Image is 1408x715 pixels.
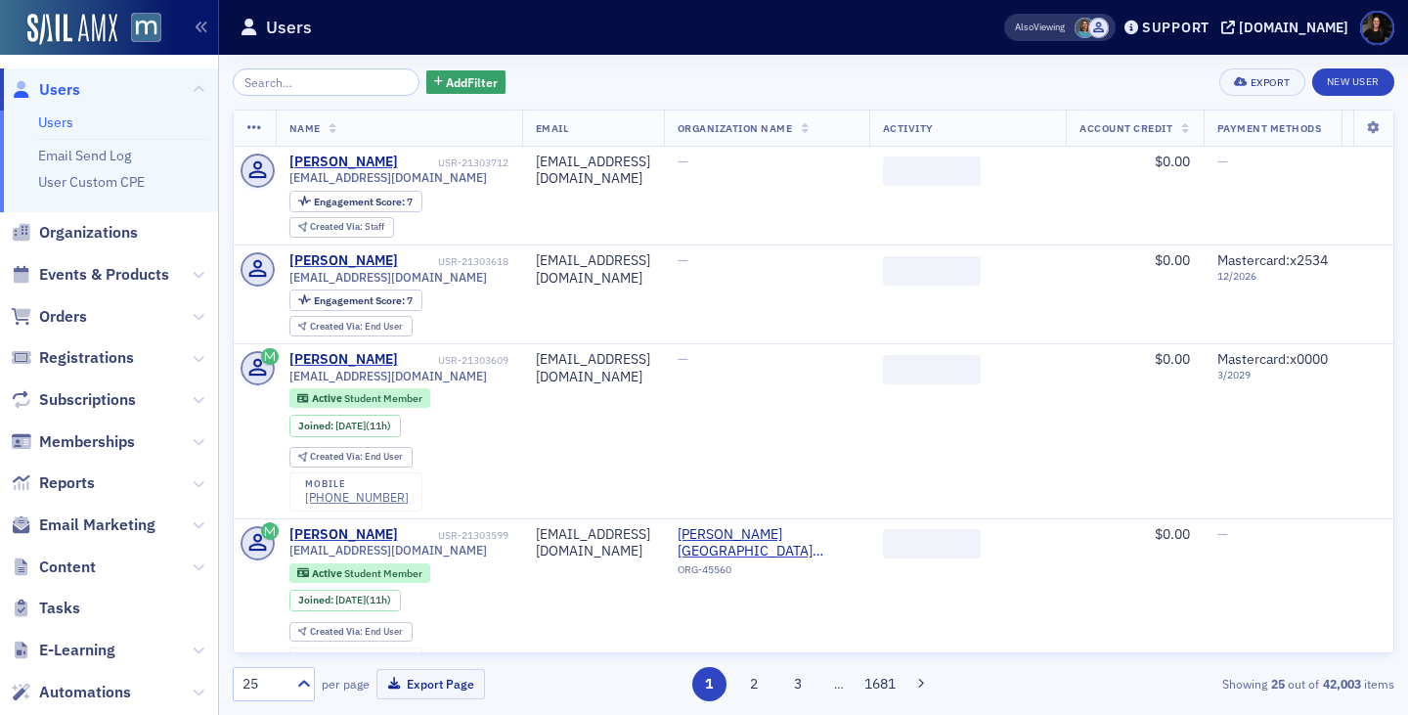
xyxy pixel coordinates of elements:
a: [PERSON_NAME] [289,351,398,369]
span: 12 / 2026 [1217,270,1328,283]
button: Export [1219,68,1304,96]
span: Email Marketing [39,514,155,536]
span: [EMAIL_ADDRESS][DOMAIN_NAME] [289,170,487,185]
span: Reports [39,472,95,494]
span: Name [289,121,321,135]
div: [EMAIL_ADDRESS][DOMAIN_NAME] [536,351,650,385]
span: Content [39,557,96,578]
span: Margaret DeRoose [1075,18,1095,38]
div: [EMAIL_ADDRESS][DOMAIN_NAME] [536,252,650,287]
div: USR-21303599 [401,529,508,542]
a: Active Student Member [297,392,421,405]
div: 25 [242,674,286,694]
button: 3 [781,667,815,701]
a: Reports [11,472,95,494]
a: Content [11,557,96,578]
div: Staff [310,222,384,233]
div: Created Via: End User [289,447,413,468]
img: SailAMX [131,13,161,43]
button: AddFilter [426,70,506,95]
span: ‌ [883,355,981,384]
span: $0.00 [1155,251,1190,269]
span: ‌ [883,156,981,186]
a: Email Marketing [11,514,155,536]
div: Active: Active: Student Member [289,388,431,408]
div: Engagement Score: 7 [289,290,422,311]
a: [PHONE_NUMBER] [305,490,409,505]
span: Created Via : [310,625,365,638]
span: $0.00 [1155,153,1190,170]
span: Active [312,566,344,580]
span: Profile [1360,11,1394,45]
a: Users [11,79,80,101]
img: SailAMX [27,14,117,45]
span: $0.00 [1155,525,1190,543]
a: Email Send Log [38,147,131,164]
label: per page [322,675,370,693]
div: End User [310,452,403,463]
div: USR-21303618 [401,255,508,268]
button: 1 [692,667,726,701]
a: Active Student Member [297,566,421,579]
a: [PERSON_NAME][GEOGRAPHIC_DATA] ([GEOGRAPHIC_DATA], [GEOGRAPHIC_DATA]) [678,526,856,560]
span: Events & Products [39,264,169,286]
span: $0.00 [1155,350,1190,368]
span: [EMAIL_ADDRESS][DOMAIN_NAME] [289,369,487,383]
button: 1681 [863,667,898,701]
div: ORG-45560 [678,563,856,583]
div: Created Via: End User [289,316,413,336]
div: (11h) [335,594,391,606]
div: [EMAIL_ADDRESS][DOMAIN_NAME] [536,526,650,560]
button: Export Page [376,669,485,699]
div: Joined: 2025-09-12 00:00:00 [289,415,401,436]
span: — [1217,525,1228,543]
div: Created Via: End User [289,622,413,643]
div: mobile [305,478,409,490]
span: [EMAIL_ADDRESS][DOMAIN_NAME] [289,270,487,285]
span: Email [536,121,569,135]
a: User Custom CPE [38,173,145,191]
div: USR-21303712 [401,156,508,169]
span: Organization Name [678,121,793,135]
span: Registrations [39,347,134,369]
span: Student Member [344,391,422,405]
a: [PERSON_NAME] [289,526,398,544]
span: — [678,350,688,368]
div: End User [310,322,403,333]
span: — [678,153,688,170]
div: [DOMAIN_NAME] [1239,19,1348,36]
a: Orders [11,306,87,328]
span: Memberships [39,431,135,453]
span: Created Via : [310,320,365,333]
span: Subscriptions [39,389,136,411]
span: Organizations [39,222,138,244]
span: Viewing [1015,21,1065,34]
span: Howard Community College (Columbia, MD) [678,526,856,560]
span: Joined : [298,420,335,432]
span: Mastercard : x2534 [1217,251,1328,269]
div: Also [1015,21,1034,33]
a: Subscriptions [11,389,136,411]
span: Created Via : [310,220,365,233]
strong: 25 [1267,675,1288,693]
div: Export [1251,77,1291,88]
a: [PERSON_NAME] [289,154,398,171]
span: Student Member [344,566,422,580]
div: 7 [314,295,413,306]
span: — [678,251,688,269]
span: E-Learning [39,640,115,661]
div: (11h) [335,420,391,432]
div: Support [1142,19,1210,36]
span: Mastercard : x0000 [1217,350,1328,368]
a: [PERSON_NAME] [289,252,398,270]
div: [EMAIL_ADDRESS][DOMAIN_NAME] [536,154,650,188]
span: Orders [39,306,87,328]
span: Engagement Score : [314,293,407,307]
div: Joined: 2025-09-12 00:00:00 [289,590,401,611]
div: USR-21303609 [401,354,508,367]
